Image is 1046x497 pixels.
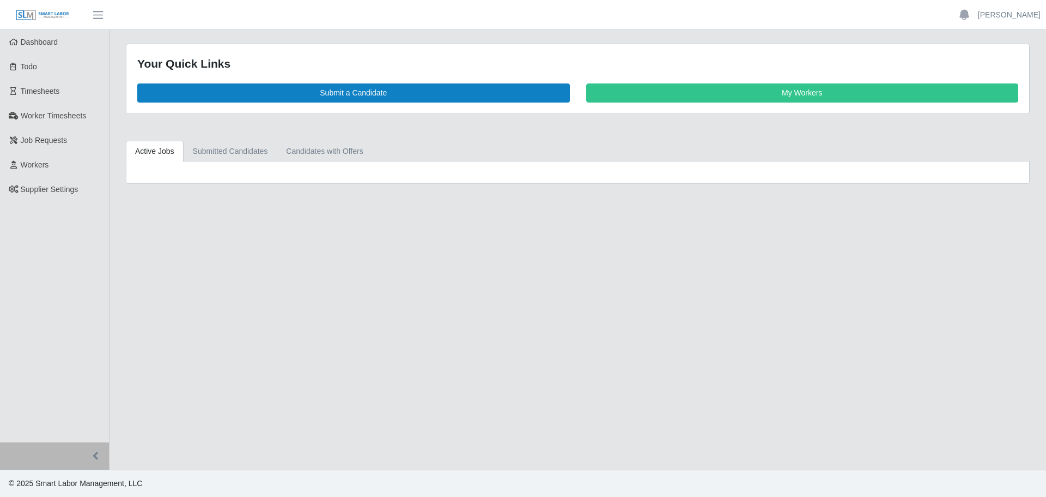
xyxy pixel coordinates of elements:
span: Supplier Settings [21,185,78,194]
span: Job Requests [21,136,68,145]
a: Submitted Candidates [184,141,277,162]
span: Timesheets [21,87,60,95]
span: Dashboard [21,38,58,46]
a: [PERSON_NAME] [978,9,1041,21]
span: Workers [21,160,49,169]
span: Worker Timesheets [21,111,86,120]
span: Todo [21,62,37,71]
a: Active Jobs [126,141,184,162]
a: My Workers [586,83,1019,103]
img: SLM Logo [15,9,70,21]
a: Candidates with Offers [277,141,372,162]
a: Submit a Candidate [137,83,570,103]
span: © 2025 Smart Labor Management, LLC [9,479,142,488]
div: Your Quick Links [137,55,1018,73]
